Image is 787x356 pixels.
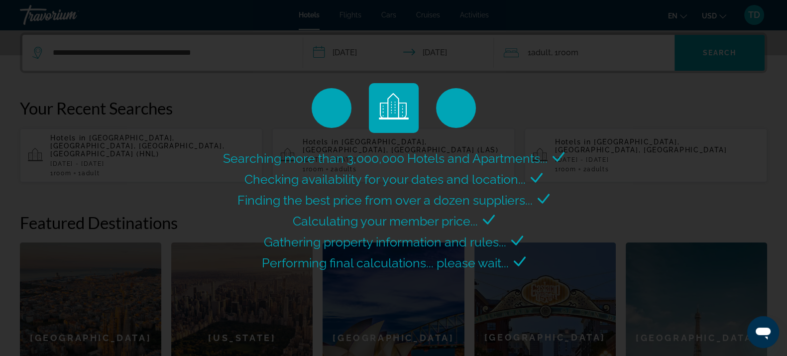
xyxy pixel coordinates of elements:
span: Finding the best price from over a dozen suppliers... [237,193,533,208]
span: Performing final calculations... please wait... [262,255,509,270]
span: Searching more than 3,000,000 Hotels and Apartments... [223,151,548,166]
span: Calculating your member price... [293,214,478,229]
span: Checking availability for your dates and location... [244,172,526,187]
iframe: Кнопка запуска окна обмена сообщениями [747,316,779,348]
span: Gathering property information and rules... [264,235,506,249]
